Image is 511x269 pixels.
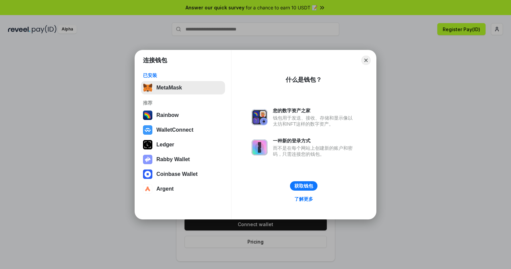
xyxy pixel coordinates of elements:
button: MetaMask [141,81,225,94]
div: Ledger [156,142,174,148]
h1: 连接钱包 [143,56,167,64]
div: 钱包用于发送、接收、存储和显示像以太坊和NFT这样的数字资产。 [273,115,356,127]
img: svg+xml,%3Csvg%20fill%3D%22none%22%20height%3D%2233%22%20viewBox%3D%220%200%2035%2033%22%20width%... [143,83,152,92]
div: WalletConnect [156,127,194,133]
button: Rainbow [141,109,225,122]
div: 推荐 [143,100,223,106]
img: svg+xml,%3Csvg%20width%3D%2228%22%20height%3D%2228%22%20viewBox%3D%220%200%2028%2028%22%20fill%3D... [143,170,152,179]
button: Close [361,56,371,65]
div: 已安装 [143,72,223,78]
img: svg+xml,%3Csvg%20xmlns%3D%22http%3A%2F%2Fwww.w3.org%2F2000%2Fsvg%22%20fill%3D%22none%22%20viewBox... [251,139,268,155]
button: Argent [141,182,225,196]
div: Coinbase Wallet [156,171,198,177]
div: Rainbow [156,112,179,118]
img: svg+xml,%3Csvg%20xmlns%3D%22http%3A%2F%2Fwww.w3.org%2F2000%2Fsvg%22%20fill%3D%22none%22%20viewBox... [143,155,152,164]
div: 什么是钱包？ [286,76,322,84]
div: MetaMask [156,85,182,91]
button: WalletConnect [141,123,225,137]
button: Rabby Wallet [141,153,225,166]
button: 获取钱包 [290,181,317,191]
div: Argent [156,186,174,192]
button: Ledger [141,138,225,151]
img: svg+xml,%3Csvg%20width%3D%22120%22%20height%3D%22120%22%20viewBox%3D%220%200%20120%20120%22%20fil... [143,111,152,120]
div: 而不是在每个网站上创建新的账户和密码，只需连接您的钱包。 [273,145,356,157]
div: Rabby Wallet [156,156,190,162]
img: svg+xml,%3Csvg%20xmlns%3D%22http%3A%2F%2Fwww.w3.org%2F2000%2Fsvg%22%20fill%3D%22none%22%20viewBox... [251,109,268,125]
img: svg+xml,%3Csvg%20width%3D%2228%22%20height%3D%2228%22%20viewBox%3D%220%200%2028%2028%22%20fill%3D... [143,184,152,194]
button: Coinbase Wallet [141,167,225,181]
div: 一种新的登录方式 [273,138,356,144]
div: 了解更多 [294,196,313,202]
a: 了解更多 [290,195,317,203]
div: 获取钱包 [294,183,313,189]
img: svg+xml,%3Csvg%20xmlns%3D%22http%3A%2F%2Fwww.w3.org%2F2000%2Fsvg%22%20width%3D%2228%22%20height%3... [143,140,152,149]
img: svg+xml,%3Csvg%20width%3D%2228%22%20height%3D%2228%22%20viewBox%3D%220%200%2028%2028%22%20fill%3D... [143,125,152,135]
div: 您的数字资产之家 [273,108,356,114]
